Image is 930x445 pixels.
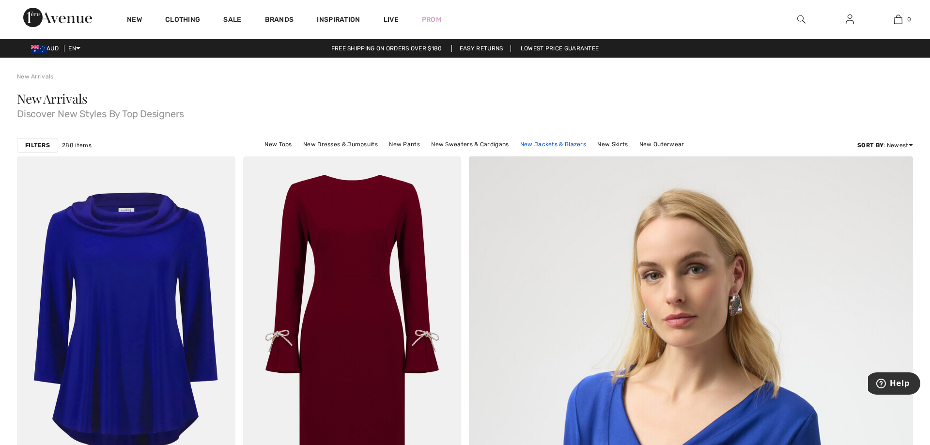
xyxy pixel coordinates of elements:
[422,15,441,25] a: Prom
[907,15,911,24] span: 0
[857,141,913,150] div: : Newest
[384,15,399,25] a: Live
[62,141,92,150] span: 288 items
[265,15,294,26] a: Brands
[515,138,591,151] a: New Jackets & Blazers
[874,14,922,25] a: 0
[384,138,425,151] a: New Pants
[513,45,607,52] a: Lowest Price Guarantee
[451,45,511,52] a: Easy Returns
[426,138,513,151] a: New Sweaters & Cardigans
[17,90,87,107] span: New Arrivals
[31,45,62,52] span: AUD
[846,14,854,25] img: My Info
[25,141,50,150] strong: Filters
[31,45,46,53] img: Australian Dollar
[17,105,913,119] span: Discover New Styles By Top Designers
[68,45,80,52] span: EN
[317,15,360,26] span: Inspiration
[797,14,806,25] img: search the website
[324,45,450,52] a: Free shipping on orders over $180
[260,138,296,151] a: New Tops
[857,142,883,149] strong: Sort By
[838,14,862,26] a: Sign In
[165,15,200,26] a: Clothing
[894,14,902,25] img: My Bag
[23,8,92,27] img: 1ère Avenue
[635,138,689,151] a: New Outerwear
[298,138,383,151] a: New Dresses & Jumpsuits
[127,15,142,26] a: New
[868,372,920,397] iframe: Opens a widget where you can find more information
[223,15,241,26] a: Sale
[592,138,633,151] a: New Skirts
[17,73,54,80] a: New Arrivals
